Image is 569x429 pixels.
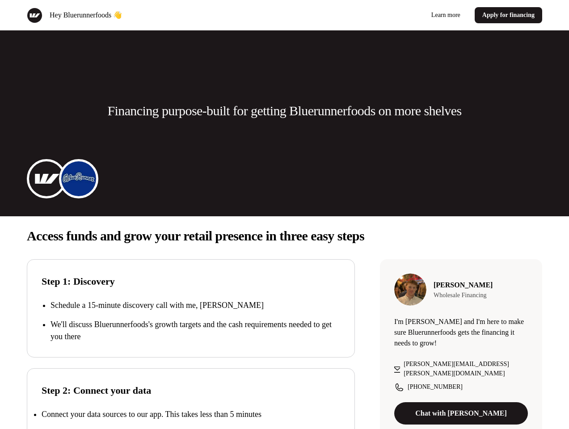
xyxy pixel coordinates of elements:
[434,290,493,300] p: Wholesale Financing
[424,7,468,23] a: Learn more
[394,316,528,349] p: I'm [PERSON_NAME] and I'm here to make sure Bluerunnerfoods gets the financing it needs to grow!
[42,383,340,398] p: Step 2: Connect your data
[475,7,542,23] a: Apply for financing
[404,359,528,378] p: [PERSON_NAME][EMAIL_ADDRESS][PERSON_NAME][DOMAIN_NAME]
[42,410,261,419] p: Connect your data sources to our app. This takes less than 5 minutes
[27,227,542,245] p: Access funds and grow your retail presence in three easy steps
[51,319,340,343] p: We'll discuss Bluerunnerfoods's growth targets and the cash requirements needed to get you there
[50,10,122,21] p: Hey Bluerunnerfoods 👋
[394,402,528,425] a: Chat with [PERSON_NAME]
[42,274,340,289] p: Step 1: Discovery
[51,299,340,311] p: Schedule a 15-minute discovery call with me, [PERSON_NAME]
[107,102,461,120] p: Financing purpose-built for getting Bluerunnerfoods on more shelves
[408,382,463,391] p: [PHONE_NUMBER]
[434,280,493,290] p: [PERSON_NAME]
